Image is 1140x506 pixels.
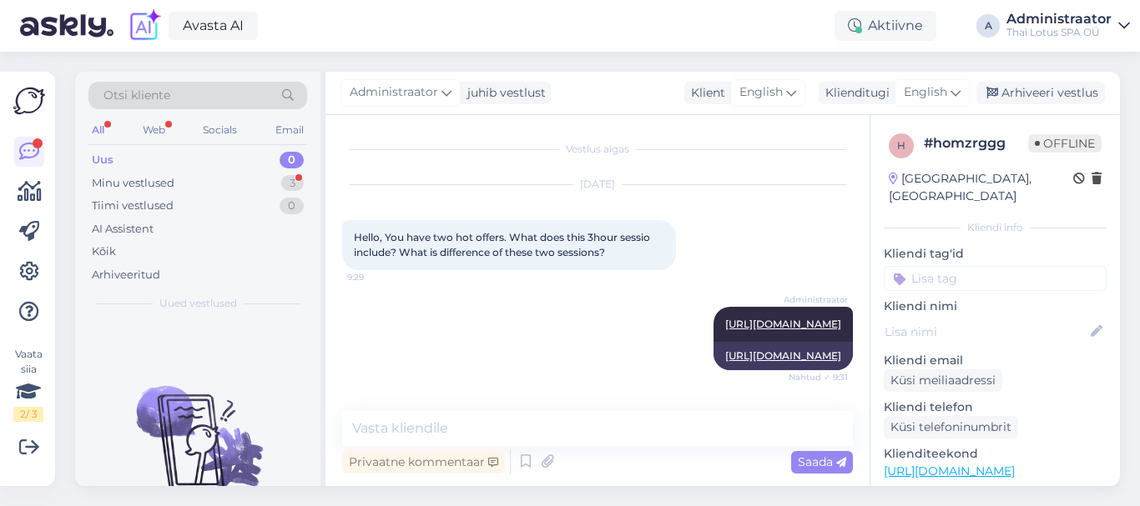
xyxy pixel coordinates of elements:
div: Vaata siia [13,347,43,422]
div: Uus [92,152,113,168]
a: [URL][DOMAIN_NAME] [884,463,1015,478]
span: English [904,83,947,102]
div: AI Assistent [92,221,154,238]
img: explore-ai [127,8,162,43]
div: Tiimi vestlused [92,198,174,214]
span: Administraator [784,393,848,406]
div: Email [272,119,307,141]
div: Klient [684,84,725,102]
div: Socials [199,119,240,141]
p: Kliendi tag'id [884,245,1107,263]
div: Aktiivne [835,11,936,41]
div: Arhiveeritud [92,267,160,283]
div: 2 / 3 [13,407,43,422]
span: Offline [1028,134,1102,153]
img: No chats [75,356,320,506]
span: Saada [798,454,846,469]
div: 0 [280,198,304,214]
div: juhib vestlust [461,84,546,102]
span: Uued vestlused [159,296,237,311]
a: AdministraatorThai Lotus SPA OÜ [1006,13,1130,39]
span: Administraator [350,83,438,102]
div: Klienditugi [819,84,890,102]
span: h [897,139,905,152]
div: All [88,119,108,141]
span: Hello, You have two hot offers. What does this 3hour sessio include? What is difference of these ... [354,231,653,258]
a: [URL][DOMAIN_NAME] [725,318,841,330]
p: Klienditeekond [884,445,1107,463]
span: 9:29 [347,271,410,283]
input: Lisa tag [884,266,1107,291]
div: 3 [281,175,304,192]
div: [DATE] [342,177,853,192]
div: Web [139,119,169,141]
div: # homzrggg [924,133,1028,153]
a: Avasta AI [169,12,258,40]
span: English [739,83,783,102]
div: Kõik [92,243,116,260]
span: Otsi kliente [103,87,170,104]
a: [URL][DOMAIN_NAME] [725,349,841,362]
div: [GEOGRAPHIC_DATA], [GEOGRAPHIC_DATA] [889,170,1073,205]
div: A [976,14,1000,38]
div: Küsi meiliaadressi [884,369,1002,392]
input: Lisa nimi [885,323,1087,341]
p: Kliendi nimi [884,298,1107,315]
span: Nähtud ✓ 9:31 [785,371,848,383]
div: Thai Lotus SPA OÜ [1006,26,1112,39]
div: Privaatne kommentaar [342,451,505,473]
div: Vestlus algas [342,142,853,157]
div: Arhiveeri vestlus [976,82,1105,104]
div: 0 [280,152,304,168]
div: Küsi telefoninumbrit [884,416,1018,438]
p: Kliendi email [884,352,1107,369]
img: Askly Logo [13,85,45,117]
p: Kliendi telefon [884,398,1107,416]
span: Administraator [784,293,848,306]
div: Kliendi info [884,220,1107,235]
p: Vaata edasi ... [884,485,1107,500]
div: Administraator [1006,13,1112,26]
div: Minu vestlused [92,175,174,192]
